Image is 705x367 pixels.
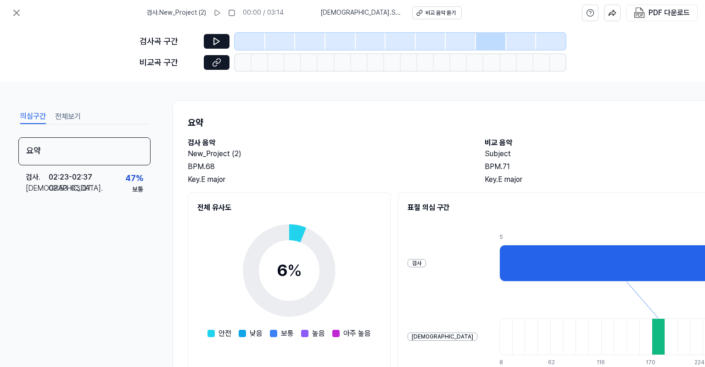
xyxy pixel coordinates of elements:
span: 안전 [218,328,231,339]
div: 보통 [132,185,143,194]
span: [DEMOGRAPHIC_DATA] . Subject [320,8,401,17]
span: 보통 [281,328,294,339]
div: [DEMOGRAPHIC_DATA] . [26,183,49,194]
div: 비교 음악 듣기 [425,9,456,17]
span: 검사 . New_Project (2) [146,8,206,17]
div: 8 [499,359,512,367]
div: [DEMOGRAPHIC_DATA] [408,333,477,341]
div: 02:53 - 03:07 [49,183,91,194]
div: PDF 다운로드 [649,7,690,19]
img: share [608,9,616,17]
span: % [287,260,302,280]
div: Key. E major [188,174,466,185]
span: 낮음 [250,328,263,339]
div: 비교곡 구간 [140,56,198,69]
h2: 검사 음악 [188,137,466,148]
svg: help [586,8,594,17]
button: 비교 음악 듣기 [412,6,462,19]
div: 검사곡 구간 [140,35,198,48]
div: 00:00 / 03:14 [243,8,284,17]
div: 검사 [408,259,426,268]
img: PDF Download [634,7,645,18]
div: 170 [646,359,659,367]
button: help [582,5,599,21]
span: 높음 [312,328,325,339]
span: 아주 높음 [343,328,371,339]
h2: 전체 유사도 [197,202,381,213]
h2: New_Project (2) [188,148,466,159]
div: 02:23 - 02:37 [49,172,92,183]
div: 47 % [125,172,143,185]
div: 요약 [18,137,151,165]
button: 전체보기 [55,109,81,124]
div: 116 [597,359,610,367]
button: 의심구간 [20,109,46,124]
div: BPM. 68 [188,161,466,172]
button: PDF 다운로드 [632,5,692,21]
div: 검사 . [26,172,49,183]
div: 6 [277,258,302,283]
div: 62 [548,359,561,367]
